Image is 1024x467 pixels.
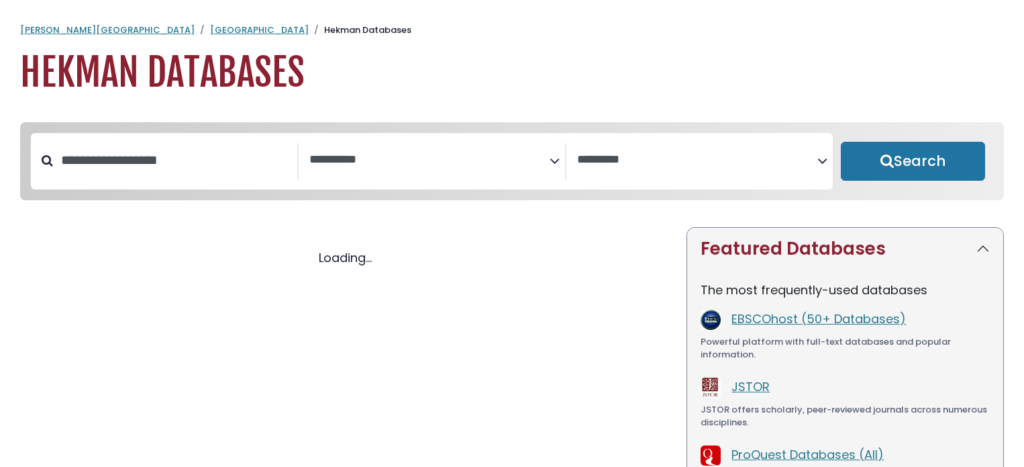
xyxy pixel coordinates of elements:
[210,24,309,36] a: [GEOGRAPHIC_DATA]
[20,122,1004,200] nav: Search filters
[841,142,985,181] button: Submit for Search Results
[20,249,670,267] div: Loading...
[20,24,1004,37] nav: breadcrumb
[701,281,990,299] p: The most frequently-used databases
[53,149,297,171] input: Search database by title or keyword
[577,153,817,167] textarea: Search
[309,153,550,167] textarea: Search
[731,310,906,327] a: EBSCOhost (50+ Databases)
[731,446,884,463] a: ProQuest Databases (All)
[701,335,990,362] div: Powerful platform with full-text databases and popular information.
[701,403,990,429] div: JSTOR offers scholarly, peer-reviewed journals across numerous disciplines.
[687,228,1003,270] button: Featured Databases
[20,24,195,36] a: [PERSON_NAME][GEOGRAPHIC_DATA]
[731,378,770,395] a: JSTOR
[309,24,411,37] li: Hekman Databases
[20,50,1004,95] h1: Hekman Databases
